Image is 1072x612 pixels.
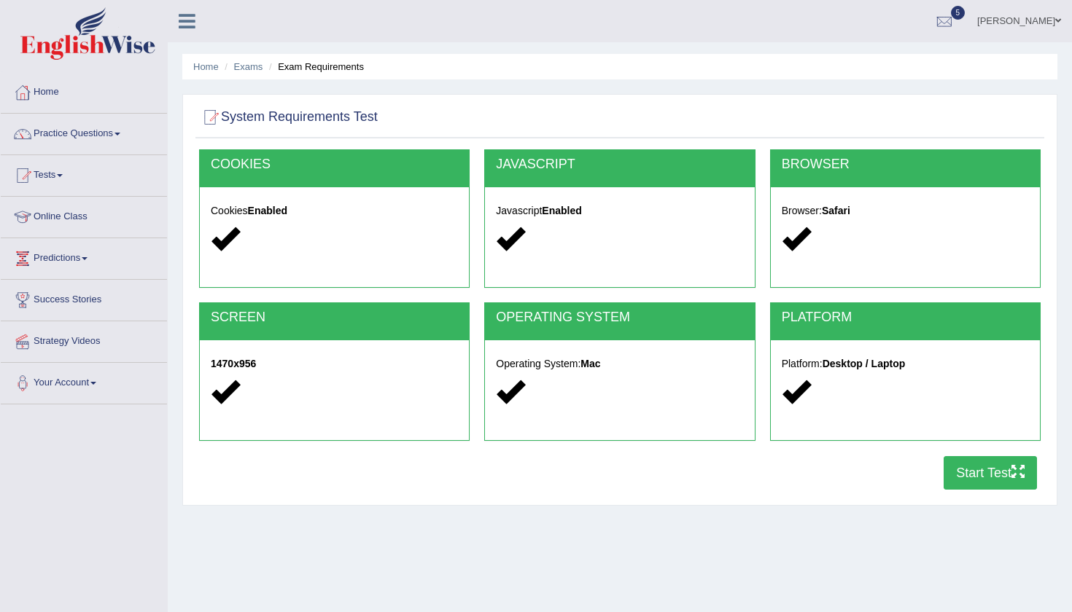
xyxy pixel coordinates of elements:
[782,310,1029,325] h2: PLATFORM
[193,61,219,72] a: Home
[1,321,167,358] a: Strategy Videos
[1,238,167,275] a: Predictions
[823,358,906,369] strong: Desktop / Laptop
[211,310,458,325] h2: SCREEN
[782,358,1029,369] h5: Platform:
[211,205,458,216] h5: Cookies
[199,106,378,128] h2: System Requirements Test
[496,358,743,369] h5: Operating System:
[782,205,1029,216] h5: Browser:
[580,358,600,369] strong: Mac
[211,358,256,369] strong: 1470x956
[542,205,581,216] strong: Enabled
[248,205,287,216] strong: Enabled
[1,114,167,150] a: Practice Questions
[1,280,167,316] a: Success Stories
[944,456,1037,490] button: Start Test
[782,157,1029,172] h2: BROWSER
[822,205,850,216] strong: Safari
[265,60,364,74] li: Exam Requirements
[496,310,743,325] h2: OPERATING SYSTEM
[1,197,167,233] a: Online Class
[1,155,167,192] a: Tests
[1,72,167,109] a: Home
[496,205,743,216] h5: Javascript
[1,363,167,399] a: Your Account
[496,157,743,172] h2: JAVASCRIPT
[211,157,458,172] h2: COOKIES
[951,6,966,20] span: 5
[234,61,263,72] a: Exams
